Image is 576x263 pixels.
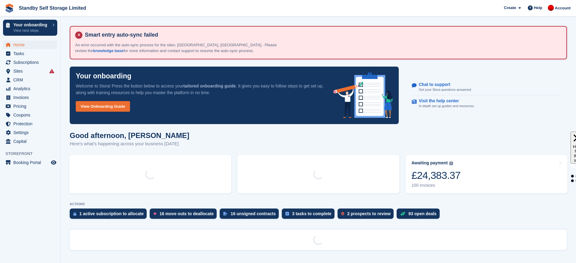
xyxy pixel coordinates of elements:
strong: tailored onboarding guide [183,84,236,88]
a: menu [3,41,57,49]
div: 16 unsigned contracts [231,211,276,216]
div: £24,383.37 [411,169,461,182]
span: Analytics [13,84,50,93]
img: active_subscription_to_allocate_icon-d502201f5373d7db506a760aba3b589e785aa758c864c3986d89f69b8ff3... [73,212,76,216]
p: View next steps [13,28,49,33]
a: Chat to support Get your Stora questions answered. [412,79,561,96]
span: CRM [13,76,50,84]
img: Aaron Winter [548,5,554,11]
a: 93 open deals [397,209,443,222]
img: prospect-51fa495bee0391a8d652442698ab0144808aea92771e9ea1ae160a38d050c398.svg [341,212,344,215]
div: 93 open deals [408,211,437,216]
span: Settings [13,128,50,137]
p: Your onboarding [76,73,132,80]
div: 2 prospects to review [347,211,391,216]
div: 16 move outs to deallocate [159,211,214,216]
span: Tasks [13,49,50,58]
a: menu [3,76,57,84]
span: Create [504,5,516,11]
h1: Good afternoon, [PERSON_NAME] [70,131,189,140]
a: 3 tasks to complete [282,209,338,222]
p: In-depth set up guides and resources. [419,104,475,109]
img: task-75834270c22a3079a89374b754ae025e5fb1db73e45f91037f5363f120a921f8.svg [285,212,289,215]
span: Home [13,41,50,49]
span: Coupons [13,111,50,119]
p: Here's what's happening across your business [DATE] [70,140,189,147]
a: View Onboarding Guide [76,101,130,112]
a: menu [3,93,57,102]
a: menu [3,111,57,119]
a: knowledge base [93,48,123,53]
div: 1 active subscription to allocate [79,211,144,216]
span: Sites [13,67,50,75]
a: Standby Self Storage Limited [16,3,88,13]
img: move_outs_to_deallocate_icon-f764333ba52eb49d3ac5e1228854f67142a1ed5810a6f6cc68b1a99e826820c5.svg [153,212,156,215]
a: Preview store [50,159,57,166]
span: Protection [13,120,50,128]
a: Visit the help center In-depth set up guides and resources. [412,95,561,112]
a: menu [3,84,57,93]
a: menu [3,58,57,67]
a: menu [3,128,57,137]
i: Smart entry sync failures have occurred [49,69,54,74]
a: menu [3,137,57,146]
p: Visit the help center [419,98,470,104]
a: menu [3,102,57,110]
span: Account [555,5,571,11]
span: Invoices [13,93,50,102]
span: Pricing [13,102,50,110]
img: onboarding-info-6c161a55d2c0e0a8cae90662b2fe09162a5109e8cc188191df67fb4f79e88e88.svg [333,73,393,118]
div: Awaiting payment [411,160,448,166]
span: Subscriptions [13,58,50,67]
a: 16 move outs to deallocate [150,209,220,222]
span: Booking Portal [13,158,50,167]
span: Storefront [5,151,60,157]
img: contract_signature_icon-13c848040528278c33f63329250d36e43548de30e8caae1d1a13099fd9432cc5.svg [223,212,228,215]
a: menu [3,158,57,167]
a: menu [3,49,57,58]
div: 3 tasks to complete [292,211,331,216]
h4: Smart entry auto-sync failed [82,31,561,38]
p: ACTIONS [70,202,567,206]
p: Chat to support [419,82,467,87]
a: menu [3,67,57,75]
p: Your onboarding [13,23,49,27]
span: Capital [13,137,50,146]
a: 1 active subscription to allocate [70,209,150,222]
p: Get your Stora questions answered. [419,87,472,92]
a: Awaiting payment £24,383.37 100 invoices [405,155,568,193]
div: 100 invoices [411,183,461,188]
img: icon-info-grey-7440780725fd019a000dd9b08b2336e03edf1995a4989e88bcd33f0948082b44.svg [449,162,453,165]
a: menu [3,120,57,128]
img: deal-1b604bf984904fb50ccaf53a9ad4b4a5d6e5aea283cecdc64d6e3604feb123c2.svg [400,212,405,216]
p: An error occurred with the auto-sync process for the sites: [GEOGRAPHIC_DATA], [GEOGRAPHIC_DATA] ... [75,42,287,54]
span: Help [534,5,542,11]
a: 16 unsigned contracts [220,209,282,222]
p: Welcome to Stora! Press the button below to access your . It gives you easy to follow steps to ge... [76,83,324,96]
a: 2 prospects to review [338,209,397,222]
a: Your onboarding View next steps [3,20,57,36]
img: stora-icon-8386f47178a22dfd0bd8f6a31ec36ba5ce8667c1dd55bd0f319d3a0aa187defe.svg [5,4,14,13]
